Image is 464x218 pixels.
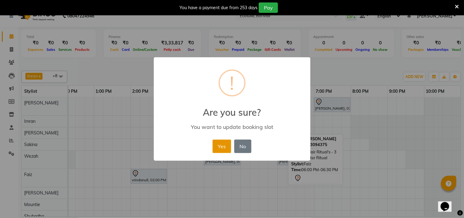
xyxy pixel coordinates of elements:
button: Yes [213,140,231,153]
div: You want to update booking slot [162,123,301,130]
h2: Are you sure? [154,100,310,118]
button: No [234,140,251,153]
div: ! [230,71,234,95]
iframe: chat widget [438,194,458,212]
button: Pay [259,2,278,13]
div: You have a payment due from 253 days [180,5,258,11]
